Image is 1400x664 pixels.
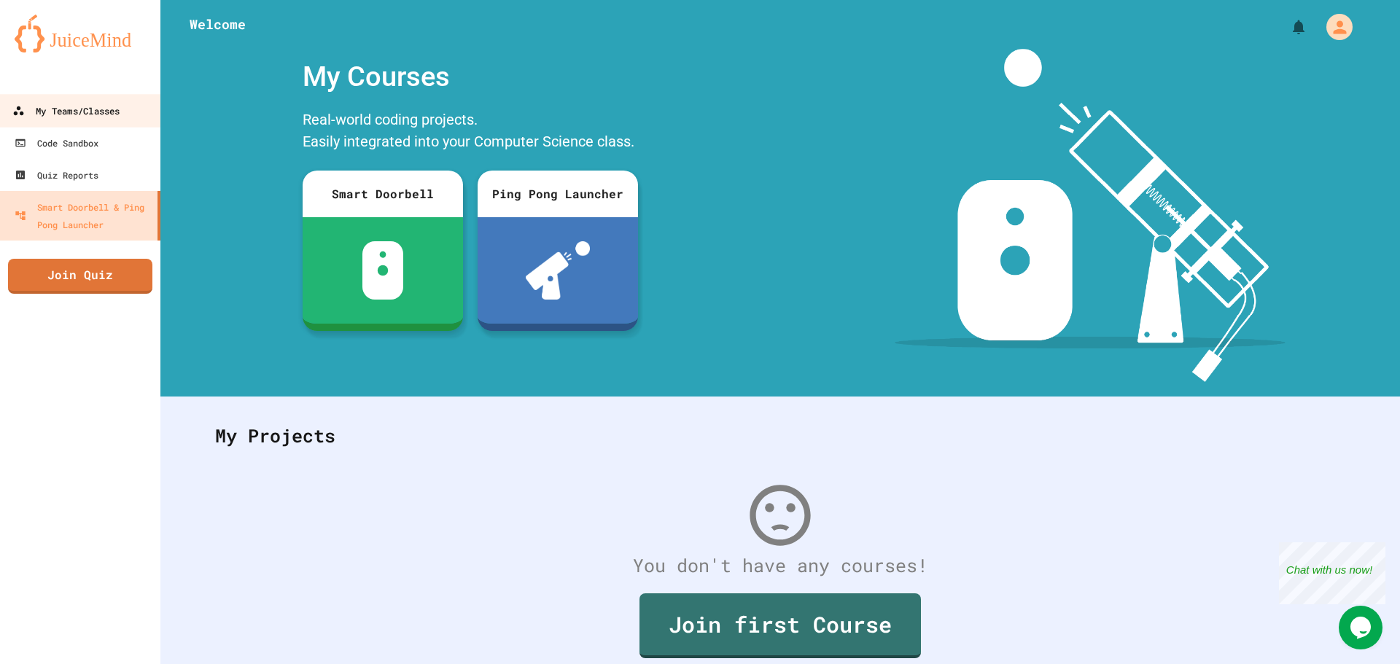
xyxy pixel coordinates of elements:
[362,241,404,300] img: sdb-white.svg
[201,407,1360,464] div: My Projects
[1311,10,1356,44] div: My Account
[303,171,463,217] div: Smart Doorbell
[15,198,152,233] div: Smart Doorbell & Ping Pong Launcher
[15,134,98,152] div: Code Sandbox
[295,49,645,105] div: My Courses
[8,259,152,294] a: Join Quiz
[1339,606,1385,649] iframe: chat widget
[15,15,146,52] img: logo-orange.svg
[15,166,98,184] div: Quiz Reports
[478,171,638,217] div: Ping Pong Launcher
[1263,15,1311,39] div: My Notifications
[201,552,1360,579] div: You don't have any courses!
[526,241,591,300] img: ppl-with-ball.png
[295,105,645,160] div: Real-world coding projects. Easily integrated into your Computer Science class.
[1279,542,1385,604] iframe: chat widget
[12,102,120,120] div: My Teams/Classes
[639,593,921,658] a: Join first Course
[895,49,1286,382] img: banner-image-my-projects.png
